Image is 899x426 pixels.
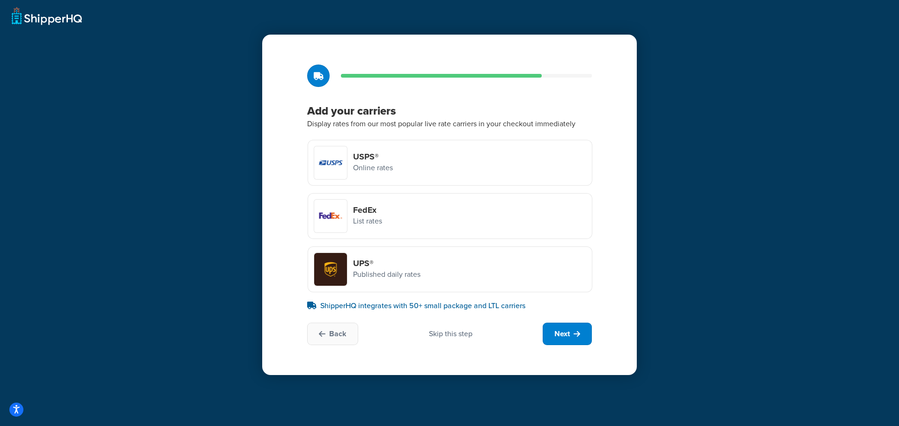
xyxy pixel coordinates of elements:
button: Next [543,323,592,345]
button: Back [307,323,358,345]
h4: UPS® [353,258,420,268]
p: Display rates from our most popular live rate carriers in your checkout immediately [307,118,592,130]
p: Published daily rates [353,268,420,281]
p: Online rates [353,162,393,174]
p: ShipperHQ integrates with 50+ small package and LTL carriers [307,300,592,311]
span: Next [554,329,570,339]
h3: Add your carriers [307,104,592,118]
p: List rates [353,215,382,227]
h4: FedEx [353,205,382,215]
h4: USPS® [353,152,393,162]
div: Skip this step [429,329,472,339]
span: Back [329,329,346,339]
